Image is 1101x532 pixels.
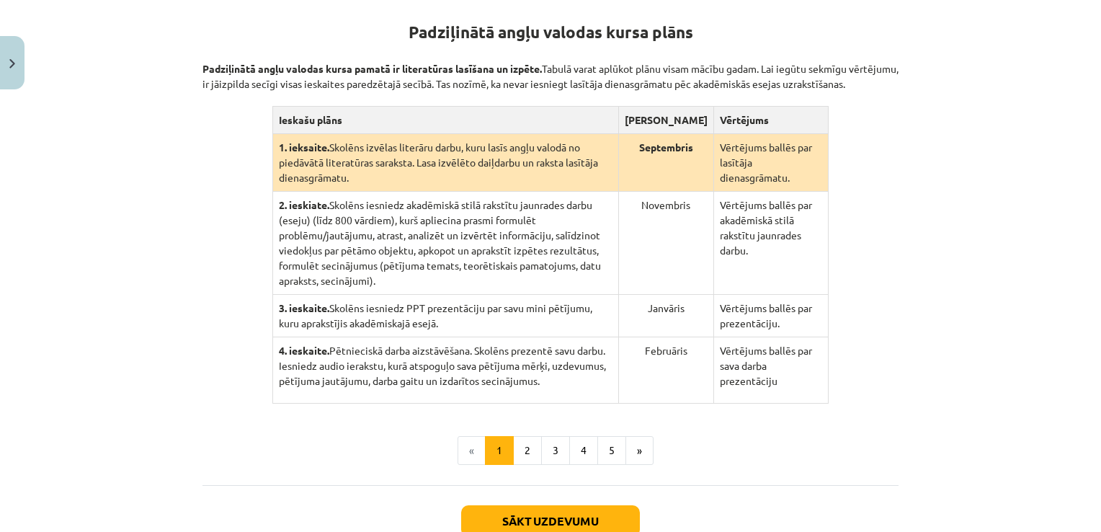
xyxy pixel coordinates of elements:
td: Vērtējums ballēs par lasītāja dienasgrāmatu. [713,134,828,192]
td: Skolēns iesniedz akadēmiskā stilā rakstītu jaunrades darbu (eseju) (līdz 800 vārdiem), kurš aplie... [272,192,618,295]
strong: 2. ieskiate. [279,198,329,211]
strong: 3. ieskaite. [279,301,329,314]
td: Vērtējums ballēs par akadēmiskā stilā rakstītu jaunrades darbu. [713,192,828,295]
strong: Septembris [639,141,693,154]
nav: Page navigation example [202,436,899,465]
td: Janvāris [618,295,713,337]
button: 2 [513,436,542,465]
th: [PERSON_NAME] [618,107,713,134]
strong: Padziļinātā angļu valodas kursa plāns [409,22,693,43]
strong: 4. ieskaite. [279,344,329,357]
td: Skolēns iesniedz PPT prezentāciju par savu mini pētījumu, kuru aprakstījis akadēmiskajā esejā. [272,295,618,337]
button: » [625,436,654,465]
th: Vērtējums [713,107,828,134]
p: Tabulā varat aplūkot plānu visam mācību gadam. Lai iegūtu sekmīgu vērtējumu, ir jāizpilda secīgi ... [202,46,899,92]
button: 4 [569,436,598,465]
button: 3 [541,436,570,465]
img: icon-close-lesson-0947bae3869378f0d4975bcd49f059093ad1ed9edebbc8119c70593378902aed.svg [9,59,15,68]
strong: Padziļinātā angļu valodas kursa pamatā ir literatūras lasīšana un izpēte. [202,62,542,75]
p: Februāris [625,343,708,358]
td: Novembris [618,192,713,295]
th: Ieskašu plāns [272,107,618,134]
strong: 1. ieksaite. [279,141,329,154]
p: Pētnieciskā darba aizstāvēšana. Skolēns prezentē savu darbu. Iesniedz audio ierakstu, kurā atspog... [279,343,612,389]
button: 1 [485,436,514,465]
td: Skolēns izvēlas literāru darbu, kuru lasīs angļu valodā no piedāvātā literatūras saraksta. Lasa i... [272,134,618,192]
td: Vērtējums ballēs par sava darba prezentāciju [713,337,828,404]
td: Vērtējums ballēs par prezentāciju. [713,295,828,337]
button: 5 [597,436,626,465]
